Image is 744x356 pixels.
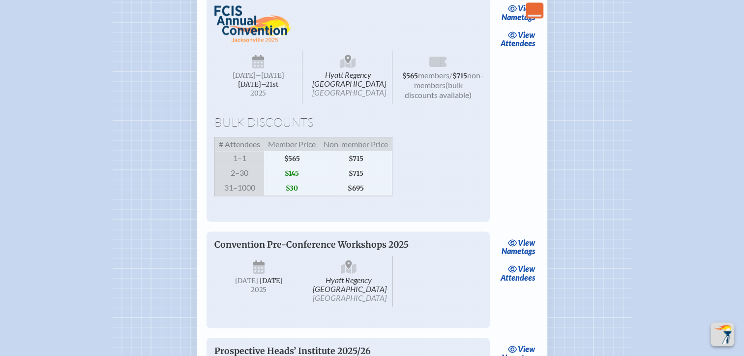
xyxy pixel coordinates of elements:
button: Scroll Top [711,323,734,346]
span: [DATE]–⁠21st [238,80,278,89]
span: [GEOGRAPHIC_DATA] [312,88,386,97]
span: non-members [414,70,483,90]
a: viewAttendees [498,262,537,285]
span: Non-member Price [320,137,392,152]
span: –[DATE] [256,71,284,80]
span: [DATE] [259,277,282,285]
span: 2–30 [215,166,265,181]
span: view [518,264,535,273]
img: FCIS Convention 2025 [214,5,291,42]
span: Hyatt Regency [GEOGRAPHIC_DATA] [304,51,392,104]
span: Hyatt Regency [GEOGRAPHIC_DATA] [305,256,393,306]
span: $715 [320,166,392,181]
span: Convention Pre-Conference Workshops 2025 [214,239,409,250]
span: 2025 [222,286,295,293]
span: 1–1 [215,151,265,166]
span: [DATE] [233,71,256,80]
span: view [518,344,535,354]
span: 31–1000 [215,181,265,196]
span: view [518,30,535,39]
span: $715 [320,151,392,166]
span: $30 [264,181,320,196]
span: $565 [264,151,320,166]
span: / [449,70,452,80]
span: $145 [264,166,320,181]
a: viewNametags [499,1,537,24]
a: viewNametags [499,235,537,258]
span: # Attendees [215,137,265,152]
span: [DATE] [235,277,258,285]
span: $715 [452,72,467,80]
span: (bulk discounts available) [405,80,472,99]
span: [GEOGRAPHIC_DATA] [313,293,387,302]
span: $565 [402,72,418,80]
span: Member Price [264,137,320,152]
span: $695 [320,181,392,196]
img: To the top [713,324,732,344]
h1: Bulk Discounts [214,116,482,129]
span: 2025 [222,90,294,97]
span: members [418,70,449,80]
span: view [518,3,535,13]
span: view [518,238,535,247]
a: viewAttendees [498,28,537,50]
